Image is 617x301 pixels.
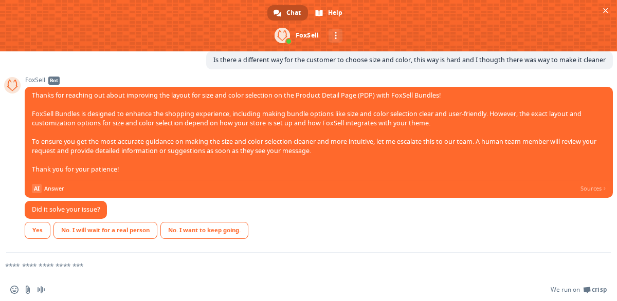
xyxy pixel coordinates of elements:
span: Help [328,5,342,21]
span: Sources [580,184,606,193]
span: Close chat [600,5,611,16]
span: Did it solve your issue? [32,205,100,214]
div: Help [309,5,350,21]
span: Bot [48,77,60,85]
span: Thanks for reaching out about improving the layout for size and color selection on the Product De... [32,91,596,174]
div: Yes [25,222,50,239]
textarea: Compose your message... [5,261,579,271]
span: Is there a different way for the customer to choose size and color, this way is hard and I thougt... [213,55,606,64]
div: No. I will wait for a real person [53,222,157,239]
a: We run onCrisp [551,286,607,294]
span: Crisp [592,286,607,294]
span: Send a file [24,286,32,294]
span: Audio message [37,286,45,294]
span: We run on [551,286,580,294]
span: AI [32,184,42,193]
div: No. I want to keep going. [160,222,248,239]
div: More channels [329,29,342,43]
span: Answer [44,184,576,193]
span: Insert an emoji [10,286,19,294]
div: Chat [267,5,308,21]
span: FoxSell [25,77,613,84]
span: Chat [286,5,301,21]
